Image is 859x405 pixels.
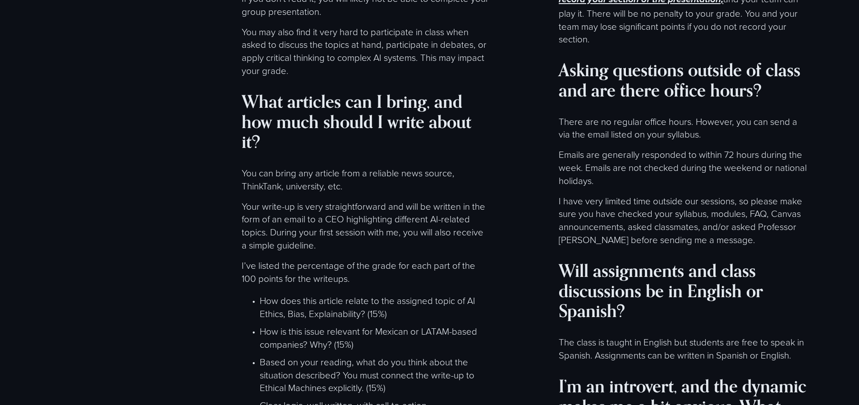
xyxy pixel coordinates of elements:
[260,294,490,320] p: How does this article relate to the assigned topic of AI Ethics, Bias, Explainability? (15%)
[559,260,767,322] strong: Will assignments and class discussions be in English or Spanish?
[242,200,490,252] p: Your write-up is very straightforward and will be written in the form of an email to a CEO highli...
[260,355,490,394] p: Based on your reading, what do you think about the situation described? You must connect the writ...
[559,115,807,141] p: There are no regular office hours. However, you can send a via the email listed on your syllabus.
[242,166,490,193] p: You can bring any article from a reliable news source, ThinkTank, university, etc.
[242,25,490,77] p: You may also find it very hard to participate in class when asked to discuss the topics at hand, ...
[559,148,807,187] p: Emails are generally responded to within 72 hours during the week. Emails are not checked during ...
[559,59,805,101] strong: Asking questions outside of class and are there office hours?
[559,194,807,246] p: I have very limited time outside our sessions, so please make sure you have checked your syllabus...
[242,259,490,285] p: I’ve listed the percentage of the grade for each part of the 100 points for the writeups.
[242,91,476,153] strong: What articles can I bring, and how much should I write about it?
[559,336,807,362] p: The class is taught in English but students are free to speak in Spanish. Assignments can be writ...
[260,325,490,351] p: How is this issue relevant for Mexican or LATAM-based companies? Why? (15%)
